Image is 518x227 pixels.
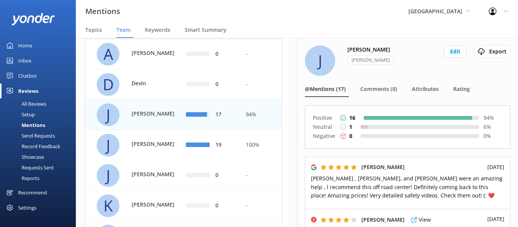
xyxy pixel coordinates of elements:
div: 0 [215,80,234,89]
p: Negative [313,132,336,141]
p: Positive [313,113,336,122]
div: - [246,171,276,180]
span: [GEOGRAPHIC_DATA] [408,8,462,15]
div: Home [18,38,32,53]
div: J [305,45,335,76]
a: All Reviews [5,99,76,109]
p: [DATE] [487,163,504,171]
h5: [PERSON_NAME] [361,216,405,224]
div: [PERSON_NAME] [347,56,394,64]
button: Edit [444,45,466,58]
img: yonder-white-logo.png [11,13,55,25]
p: [PERSON_NAME] [132,110,181,118]
div: Mentions [5,120,45,130]
div: row [85,69,282,100]
div: Export [476,47,509,56]
div: K [97,194,119,217]
a: Reports [5,173,76,183]
div: 17 [215,111,234,119]
div: All Reviews [5,99,46,109]
div: Record Feedback [5,141,60,152]
div: 0 [215,171,234,180]
span: Smart Summary [185,26,226,34]
span: Attributes [412,85,439,93]
p: [PERSON_NAME] [132,170,181,178]
p: 0 [349,132,352,140]
h4: [PERSON_NAME] [347,45,390,54]
div: Setup [5,109,35,120]
p: [PERSON_NAME] [132,200,181,209]
div: Reports [5,173,39,183]
div: Showcase [5,152,44,162]
p: [PERSON_NAME] [132,49,181,57]
div: Settings [18,200,36,215]
div: row [85,39,282,69]
p: Neutral [313,122,336,132]
div: - [246,50,276,58]
a: Record Feedback [5,141,76,152]
div: row [85,130,282,160]
div: row [85,191,282,221]
p: 6 % [483,123,502,131]
h3: Mentions [85,5,120,17]
p: 94 % [483,114,502,122]
p: Devin [132,79,181,88]
p: [PERSON_NAME] [132,140,181,148]
div: 0 [215,202,234,210]
div: 100% [246,141,276,149]
a: Send Requests [5,130,76,141]
span: Team [116,26,130,34]
a: Setup [5,109,76,120]
div: row [85,100,282,130]
div: - [246,202,276,210]
div: 0 [215,50,234,58]
p: 0 % [483,132,502,140]
p: [DATE] [487,215,504,223]
a: Mentions [5,120,76,130]
p: 1 [349,123,352,131]
div: Recommend [18,185,47,200]
span: Keywords [145,26,170,34]
span: Comments (0) [360,85,397,93]
div: row [85,160,282,191]
div: Reviews [18,83,38,99]
span: [PERSON_NAME] , [PERSON_NAME], and [PERSON_NAME] were an amazing help , l recommend this off road... [311,175,502,199]
div: Requests Sent [5,162,54,173]
a: Showcase [5,152,76,162]
div: J [97,134,119,157]
p: View [419,216,431,224]
div: J [97,103,119,126]
div: D [97,73,119,96]
div: 19 [215,141,234,149]
div: Send Requests [5,130,55,141]
span: Topics [85,26,102,34]
a: Requests Sent [5,162,76,173]
p: 16 [349,114,355,122]
h5: [PERSON_NAME] [361,163,405,171]
div: Inbox [18,53,31,68]
div: A [97,43,119,66]
div: Chatbot [18,68,37,83]
div: - [246,80,276,89]
span: Rating [453,85,470,93]
div: J [97,164,119,187]
span: @Mentions (17) [305,85,346,93]
div: 94% [246,111,276,119]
